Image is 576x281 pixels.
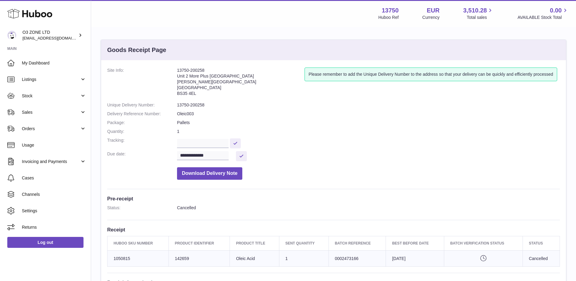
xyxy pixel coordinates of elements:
h3: Pre-receipt [107,195,560,202]
div: Huboo Ref [378,15,399,20]
a: Log out [7,237,84,248]
span: Returns [22,224,86,230]
dt: Status: [107,205,177,211]
th: Product title [230,236,279,250]
div: Currency [422,15,440,20]
span: My Dashboard [22,60,86,66]
dd: 13750-200258 [177,102,560,108]
span: 3,510.28 [463,6,487,15]
td: Cancelled [523,250,560,266]
span: Stock [22,93,80,99]
span: Cases [22,175,86,181]
address: 13750-200258 Unit 2 More Plus [GEOGRAPHIC_DATA] [PERSON_NAME][GEOGRAPHIC_DATA] [GEOGRAPHIC_DATA] ... [177,68,305,99]
h3: Goods Receipt Page [107,46,166,54]
th: Product Identifier [169,236,230,250]
div: O3 ZONE LTD [22,29,77,41]
span: Total sales [467,15,494,20]
dt: Delivery Reference Number: [107,111,177,117]
span: Orders [22,126,80,132]
td: 142659 [169,250,230,266]
dt: Unique Delivery Number: [107,102,177,108]
span: 0.00 [550,6,562,15]
dd: Oleic003 [177,111,560,117]
strong: 13750 [382,6,399,15]
img: hello@o3zoneltd.co.uk [7,31,16,40]
span: AVAILABLE Stock Total [517,15,569,20]
dt: Package: [107,120,177,126]
td: 0002473166 [329,250,386,266]
dd: Cancelled [177,205,560,211]
th: Best Before Date [386,236,444,250]
td: Oleic Acid [230,250,279,266]
a: 0.00 AVAILABLE Stock Total [517,6,569,20]
span: Listings [22,77,80,82]
a: 3,510.28 Total sales [463,6,494,20]
button: Download Delivery Note [177,167,242,180]
td: 1050815 [107,250,169,266]
dt: Tracking: [107,137,177,148]
strong: EUR [427,6,439,15]
th: Sent Quantity [279,236,329,250]
dt: Site Info: [107,68,177,99]
th: Batch Reference [329,236,386,250]
span: Settings [22,208,86,214]
h3: Receipt [107,226,560,233]
span: [EMAIL_ADDRESS][DOMAIN_NAME] [22,36,89,40]
dd: Pallets [177,120,560,126]
dt: Due date: [107,151,177,161]
span: Sales [22,109,80,115]
th: Batch Verification Status [444,236,523,250]
dt: Quantity: [107,129,177,134]
span: Invoicing and Payments [22,159,80,165]
th: Huboo SKU Number [107,236,169,250]
span: Usage [22,142,86,148]
td: [DATE] [386,250,444,266]
dd: 1 [177,129,560,134]
span: Channels [22,192,86,197]
th: Status [523,236,560,250]
div: Please remember to add the Unique Delivery Number to the address so that your delivery can be qui... [305,68,557,81]
td: 1 [279,250,329,266]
